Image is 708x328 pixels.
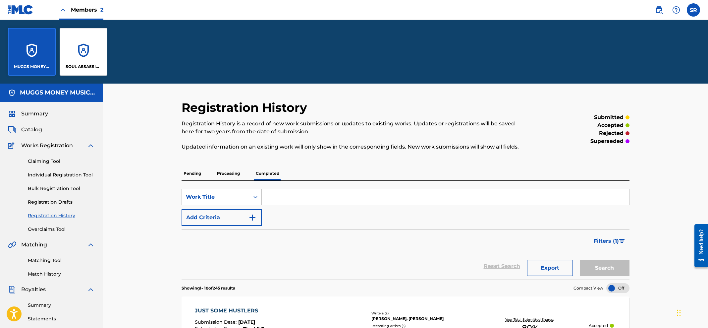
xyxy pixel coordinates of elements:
img: 9d2ae6d4665cec9f34b9.svg [248,214,256,222]
a: AccountsMUGGS MONEY MUSIC PUBLISHING [8,28,56,76]
p: Your Total Submitted Shares: [505,317,555,322]
span: [DATE] [238,319,255,325]
iframe: Resource Center [689,219,708,273]
img: Accounts [8,89,16,97]
span: Catalog [21,126,42,134]
span: Summary [21,110,48,118]
span: Royalties [21,286,46,294]
p: superseded [590,137,624,145]
img: Close [59,6,67,14]
a: Bulk Registration Tool [28,185,95,192]
img: help [672,6,680,14]
div: Drag [677,303,681,323]
div: [PERSON_NAME], [PERSON_NAME] [371,316,471,322]
span: Filters ( 1 ) [594,237,619,245]
p: Showing 1 - 10 of 245 results [182,285,235,291]
iframe: Chat Widget [675,296,708,328]
button: Add Criteria [182,209,262,226]
button: Filters (1) [590,233,629,249]
div: User Menu [687,3,700,17]
a: CatalogCatalog [8,126,42,134]
a: Individual Registration Tool [28,171,95,178]
span: Compact View [573,285,603,291]
a: Statements [28,315,95,322]
p: Processing [215,166,242,180]
span: Members [71,6,103,14]
span: Matching [21,241,47,249]
img: expand [87,286,95,294]
p: Completed [254,166,281,180]
img: expand [87,142,95,150]
form: Search Form [182,189,629,280]
a: Registration History [28,212,95,219]
h2: Registration History [182,100,310,115]
p: MUGGS MONEY MUSIC PUBLISHING [14,64,50,70]
div: Writers ( 2 ) [371,311,471,316]
span: Submission Date : [195,319,238,325]
img: Works Registration [8,142,17,150]
img: Royalties [8,286,16,294]
img: Catalog [8,126,16,134]
button: Export [527,260,573,276]
p: SOUL ASSASSINS INC [66,64,102,70]
a: Claiming Tool [28,158,95,165]
img: filter [619,239,625,243]
a: SummarySummary [8,110,48,118]
img: MLC Logo [8,5,33,15]
h5: MUGGS MONEY MUSIC PUBLISHING [20,89,95,97]
p: Registration History is a record of new work submissions or updates to existing works. Updates or... [182,120,526,136]
p: accepted [597,121,624,129]
a: Matching Tool [28,257,95,264]
a: Summary [28,302,95,309]
img: Summary [8,110,16,118]
p: Updated information on an existing work will only show in the corresponding fields. New work subm... [182,143,526,151]
span: 2 [100,7,103,13]
img: Matching [8,241,16,249]
span: Works Registration [21,142,73,150]
div: Work Title [186,193,245,201]
a: AccountsSOUL ASSASSINS INC [60,28,107,76]
img: expand [87,241,95,249]
a: Overclaims Tool [28,226,95,233]
p: submitted [594,113,624,121]
a: Match History [28,271,95,278]
div: JUST SOME HUSTLERS [195,307,264,315]
a: Public Search [652,3,666,17]
img: search [655,6,663,14]
p: rejected [599,129,624,137]
div: Help [670,3,683,17]
p: Pending [182,166,203,180]
a: Registration Drafts [28,199,95,206]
